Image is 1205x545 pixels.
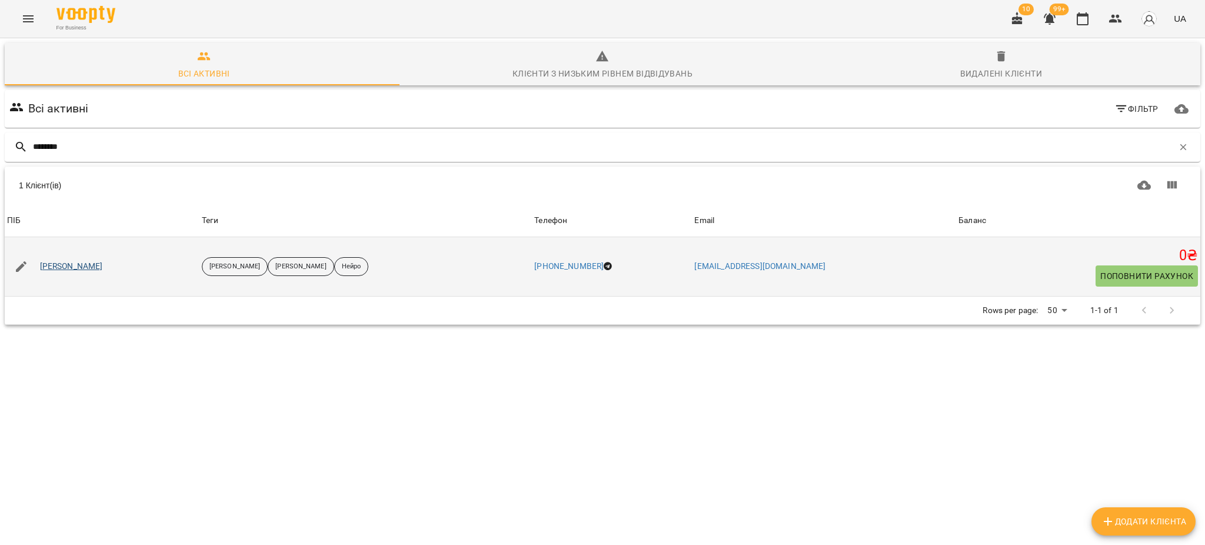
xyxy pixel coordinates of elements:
[694,261,825,271] a: [EMAIL_ADDRESS][DOMAIN_NAME]
[694,214,954,228] span: Email
[1110,98,1163,119] button: Фільтр
[512,67,693,81] div: Клієнти з низьким рівнем відвідувань
[534,261,604,271] a: [PHONE_NUMBER]
[983,305,1038,317] p: Rows per page:
[7,214,197,228] span: ПІБ
[14,5,42,33] button: Menu
[268,257,334,276] div: [PERSON_NAME]
[202,214,530,228] div: Теги
[1141,11,1157,27] img: avatar_s.png
[960,67,1042,81] div: Видалені клієнти
[1158,171,1186,200] button: Показати колонки
[56,24,115,32] span: For Business
[28,99,89,118] h6: Всі активні
[202,257,268,276] div: [PERSON_NAME]
[40,261,103,272] a: [PERSON_NAME]
[19,180,596,191] div: 1 Клієнт(ів)
[1169,8,1191,29] button: UA
[56,6,115,23] img: Voopty Logo
[958,247,1198,265] h5: 0 ₴
[1043,302,1071,319] div: 50
[1050,4,1069,15] span: 99+
[534,214,690,228] span: Телефон
[1174,12,1186,25] span: UA
[958,214,986,228] div: Sort
[209,262,260,272] p: [PERSON_NAME]
[7,214,21,228] div: Sort
[334,257,369,276] div: Нейро
[178,67,230,81] div: Всі активні
[958,214,986,228] div: Баланс
[1114,102,1159,116] span: Фільтр
[694,214,714,228] div: Email
[534,214,567,228] div: Sort
[1100,269,1193,283] span: Поповнити рахунок
[5,167,1200,204] div: Table Toolbar
[1130,171,1159,200] button: Завантажити CSV
[958,214,1198,228] span: Баланс
[7,214,21,228] div: ПІБ
[1096,265,1198,287] button: Поповнити рахунок
[534,214,567,228] div: Телефон
[275,262,326,272] p: [PERSON_NAME]
[1090,305,1119,317] p: 1-1 of 1
[694,214,714,228] div: Sort
[1018,4,1034,15] span: 10
[342,262,361,272] p: Нейро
